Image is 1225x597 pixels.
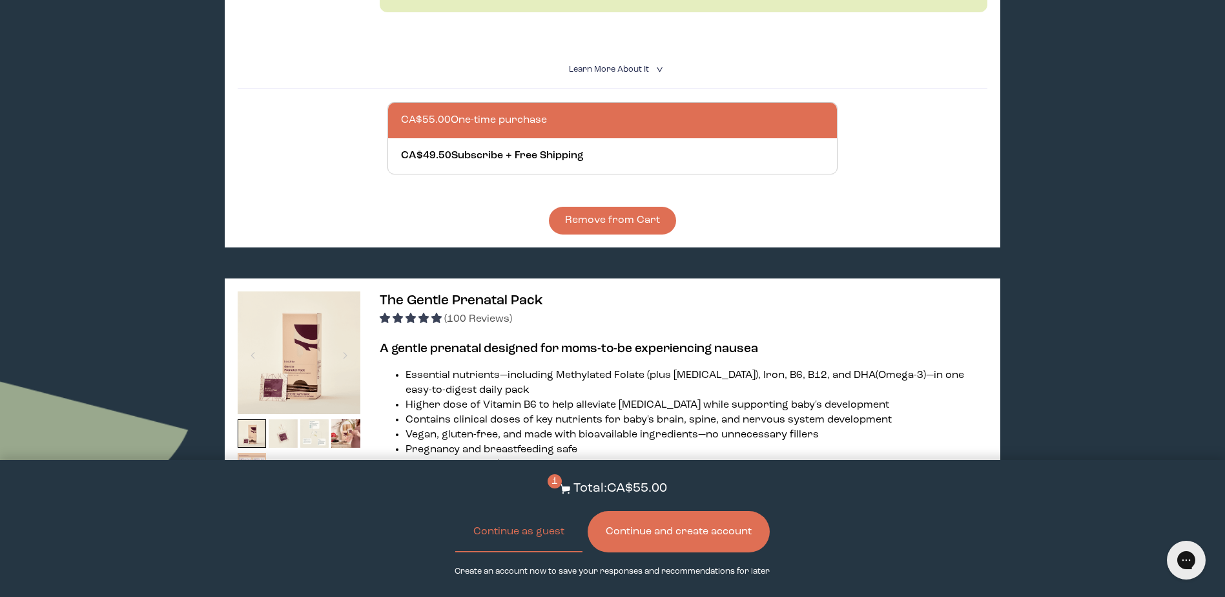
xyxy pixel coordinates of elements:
img: thumbnail image [238,291,360,414]
span: 1 [548,474,562,488]
img: thumbnail image [238,419,267,448]
iframe: Gorgias live chat messenger [1160,536,1212,584]
p: Total: CA$55.00 [573,479,667,498]
button: Continue and create account [588,511,770,552]
li: Higher dose of Vitamin B6 to help alleviate [MEDICAL_DATA] while supporting baby's development [406,398,987,413]
span: The Gentle Prenatal Pack [380,294,543,308]
span: Pregnancy and breastfeeding safe [406,445,577,455]
img: thumbnail image [331,419,360,448]
button: Remove from Cart [549,207,676,235]
img: thumbnail image [238,453,267,482]
li: Essential nutrients—including Methylated Folate (plus [MEDICAL_DATA]), Iron, B6, B12, and DHA (Om... [406,368,987,398]
p: Create an account now to save your responses and recommendations for later [455,565,770,578]
summary: Learn More About it < [569,63,655,76]
li: Vegan, gluten-free, and made with bioavailable ingredients—no unnecessary fillers [406,428,987,443]
span: (100 Reviews) [444,314,512,324]
span: Learn More About it [569,65,649,74]
img: thumbnail image [269,419,298,448]
span: 4.94 stars [380,314,444,324]
li: Contains clinical doses of key nutrients for baby's brain, spine, and nervous system development [406,413,987,428]
h3: A gentle prenatal designed for moms-to-be experiencing nausea [380,340,987,358]
img: thumbnail image [300,419,329,448]
i: < [652,66,664,73]
li: Formulated by OB/GYNs and naturopathic doctors to support you and your baby through pregnancy [406,457,987,472]
button: Continue as guest [455,511,582,552]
